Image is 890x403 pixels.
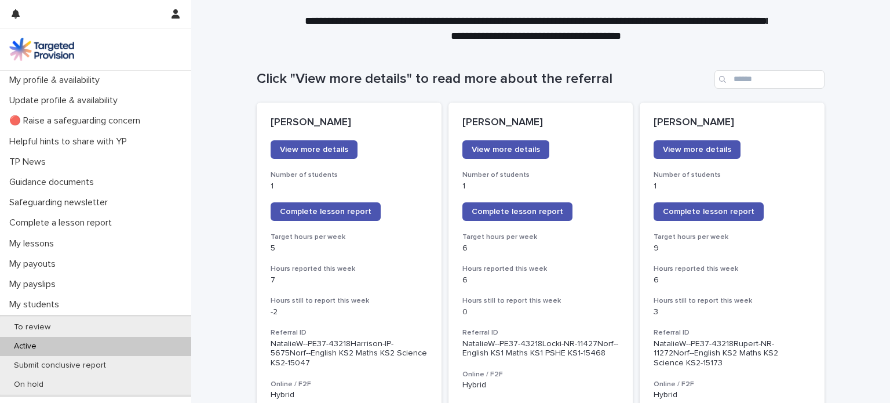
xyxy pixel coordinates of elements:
[654,328,811,337] h3: Referral ID
[654,181,811,191] p: 1
[5,136,136,147] p: Helpful hints to share with YP
[654,140,741,159] a: View more details
[271,264,428,274] h3: Hours reported this week
[462,307,619,317] p: 0
[271,140,358,159] a: View more details
[5,361,115,371] p: Submit conclusive report
[5,75,109,86] p: My profile & availability
[5,217,121,228] p: Complete a lesson report
[5,157,55,168] p: TP News
[654,233,811,242] h3: Target hours per week
[271,296,428,306] h3: Hours still to report this week
[654,117,811,129] p: [PERSON_NAME]
[462,380,619,390] p: Hybrid
[462,181,619,191] p: 1
[271,170,428,180] h3: Number of students
[5,279,65,290] p: My payslips
[5,342,46,351] p: Active
[5,380,53,390] p: On hold
[5,115,149,126] p: 🔴 Raise a safeguarding concern
[271,202,381,221] a: Complete lesson report
[472,208,563,216] span: Complete lesson report
[257,71,710,88] h1: Click "View more details" to read more about the referral
[5,259,65,270] p: My payouts
[280,146,348,154] span: View more details
[271,233,428,242] h3: Target hours per week
[654,339,811,368] p: NatalieW--PE37-43218Rupert-NR-11272Norf--English KS2 Maths KS2 Science KS2-15173
[462,339,619,359] p: NatalieW--PE37-43218Locki-NR-11427Norf--English KS1 Maths KS1 PSHE KS1-15468
[462,170,619,180] h3: Number of students
[654,244,811,253] p: 9
[462,140,549,159] a: View more details
[462,275,619,285] p: 6
[5,177,103,188] p: Guidance documents
[5,322,60,332] p: To review
[654,264,811,274] h3: Hours reported this week
[654,380,811,389] h3: Online / F2F
[271,307,428,317] p: -2
[654,202,764,221] a: Complete lesson report
[271,181,428,191] p: 1
[271,339,428,368] p: NatalieW--PE37-43218Harrison-IP-5675Norf--English KS2 Maths KS2 Science KS2-15047
[654,296,811,306] h3: Hours still to report this week
[462,117,619,129] p: [PERSON_NAME]
[654,307,811,317] p: 3
[654,390,811,400] p: Hybrid
[462,233,619,242] h3: Target hours per week
[271,117,428,129] p: [PERSON_NAME]
[663,208,754,216] span: Complete lesson report
[462,328,619,337] h3: Referral ID
[462,202,572,221] a: Complete lesson report
[462,296,619,306] h3: Hours still to report this week
[271,244,428,253] p: 5
[5,238,63,249] p: My lessons
[5,197,117,208] p: Safeguarding newsletter
[714,70,825,89] input: Search
[271,275,428,285] p: 7
[462,264,619,274] h3: Hours reported this week
[9,38,74,61] img: M5nRWzHhSzIhMunXDL62
[280,208,371,216] span: Complete lesson report
[271,380,428,389] h3: Online / F2F
[5,299,68,310] p: My students
[271,390,428,400] p: Hybrid
[663,146,731,154] span: View more details
[462,370,619,379] h3: Online / F2F
[654,275,811,285] p: 6
[472,146,540,154] span: View more details
[271,328,428,337] h3: Referral ID
[462,244,619,253] p: 6
[654,170,811,180] h3: Number of students
[5,95,127,106] p: Update profile & availability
